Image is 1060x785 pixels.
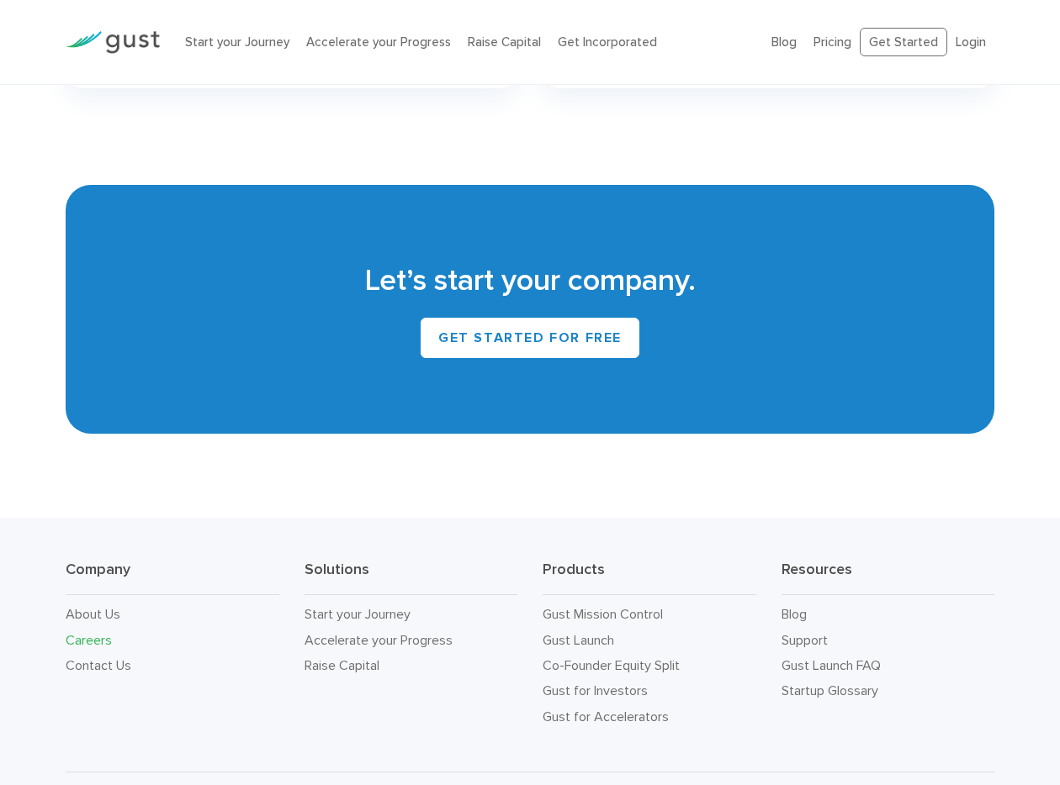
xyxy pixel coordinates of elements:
[543,657,680,673] a: Co-Founder Equity Split
[468,34,541,50] a: Raise Capital
[814,34,851,50] a: Pricing
[543,632,614,648] a: Gust Launch
[956,34,986,50] a: Login
[305,606,411,622] a: Start your Journey
[305,632,453,648] a: Accelerate your Progress
[543,560,756,595] h3: Products
[305,560,518,595] h3: Solutions
[782,682,878,698] a: Startup Glossary
[543,606,663,622] a: Gust Mission Control
[66,606,120,622] a: About Us
[305,657,379,673] a: Raise Capital
[860,28,947,57] a: Get Started
[782,632,828,648] a: Support
[66,560,279,595] h3: Company
[782,560,995,595] h3: Resources
[771,34,797,50] a: Blog
[782,606,807,622] a: Blog
[185,34,289,50] a: Start your Journey
[558,34,657,50] a: Get Incorporated
[782,657,881,673] a: Gust Launch FAQ
[66,31,160,54] img: Gust Logo
[421,318,639,358] a: Get Started for Free
[91,261,969,301] h2: Let’s start your company.
[543,682,648,698] a: Gust for Investors
[66,657,131,673] a: Contact Us
[543,709,669,724] a: Gust for Accelerators
[306,34,451,50] a: Accelerate your Progress
[66,632,112,648] a: Careers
